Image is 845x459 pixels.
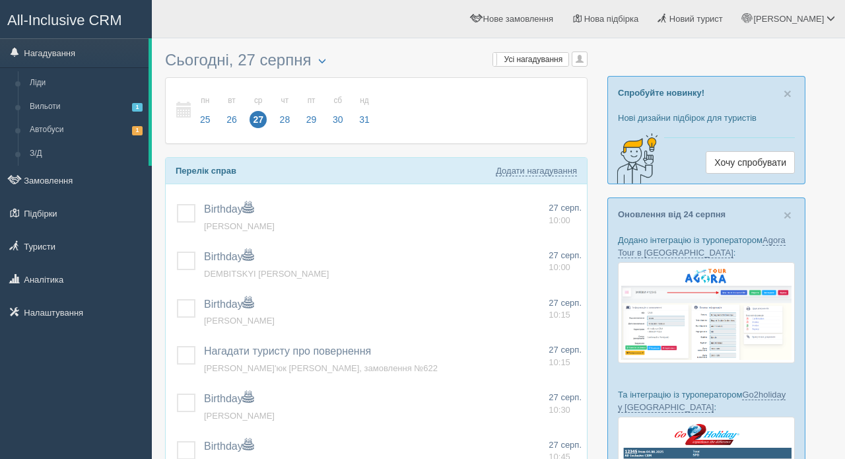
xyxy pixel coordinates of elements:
span: 27 серп. [549,298,582,308]
span: 27 серп. [549,203,582,213]
a: Birthday [204,441,253,452]
a: Вильоти1 [24,95,149,119]
span: 10:30 [549,405,570,415]
small: пт [303,95,320,106]
a: [PERSON_NAME]'юк [PERSON_NAME], замовлення №622 [204,363,438,373]
a: 27 серп. 10:30 [549,392,582,416]
a: Оновлення від 24 серпня [618,209,726,219]
p: Нові дизайни підбірок для туристів [618,112,795,124]
span: 1 [132,126,143,135]
small: пн [197,95,214,106]
a: 27 серп. 10:00 [549,250,582,274]
span: 31 [356,111,373,128]
a: All-Inclusive CRM [1,1,151,37]
a: Birthday [204,393,253,404]
span: Новий турист [669,14,723,24]
a: Додати нагадування [496,166,577,176]
a: З/Д [24,142,149,166]
span: 10:00 [549,215,570,225]
span: 29 [303,111,320,128]
img: creative-idea-2907357.png [608,132,661,185]
span: 27 серп. [549,250,582,260]
span: 10:15 [549,357,570,367]
b: Перелік справ [176,166,236,176]
a: 27 серп. 10:15 [549,297,582,322]
span: 1 [132,103,143,112]
span: Нове замовлення [483,14,553,24]
img: agora-tour-%D0%B7%D0%B0%D1%8F%D0%B2%D0%BA%D0%B8-%D1%81%D1%80%D0%BC-%D0%B4%D0%BB%D1%8F-%D1%82%D1%8... [618,262,795,363]
small: чт [277,95,294,106]
a: 27 серп. 10:00 [549,202,582,227]
h3: Сьогодні, 27 серпня [165,52,588,71]
p: Та інтеграцію із туроператором : [618,388,795,413]
a: вт 26 [219,88,244,133]
a: [PERSON_NAME] [204,316,275,326]
span: 27 серп. [549,345,582,355]
a: DEMBITSKYI [PERSON_NAME] [204,269,329,279]
p: Додано інтеграцію із туроператором : [618,234,795,259]
span: Нова підбірка [584,14,639,24]
a: Birthday [204,251,253,262]
a: нд 31 [352,88,374,133]
small: ср [250,95,267,106]
a: ср 27 [246,88,271,133]
a: Хочу спробувати [706,151,795,174]
a: чт 28 [273,88,298,133]
a: [PERSON_NAME] [204,411,275,421]
a: Birthday [204,203,253,215]
button: Close [784,87,792,100]
span: 27 серп. [549,392,582,402]
span: Усі нагадування [504,55,563,64]
a: Нагадати туристу про повернення [204,345,371,357]
a: Birthday [204,299,253,310]
span: 27 [250,111,267,128]
span: × [784,207,792,223]
a: [PERSON_NAME] [204,221,275,231]
a: Agora Tour в [GEOGRAPHIC_DATA] [618,235,786,258]
button: Close [784,208,792,222]
a: 27 серп. 10:15 [549,344,582,369]
span: 30 [329,111,347,128]
span: All-Inclusive CRM [7,12,122,28]
small: сб [329,95,347,106]
span: [PERSON_NAME] [753,14,824,24]
a: пн 25 [193,88,218,133]
a: Автобуси1 [24,118,149,142]
span: × [784,86,792,101]
p: Спробуйте новинку! [618,87,795,99]
a: сб 30 [325,88,351,133]
a: пт 29 [299,88,324,133]
a: Ліди [24,71,149,95]
span: 26 [223,111,240,128]
span: 28 [277,111,294,128]
span: 25 [197,111,214,128]
small: вт [223,95,240,106]
span: 10:15 [549,310,570,320]
span: 27 серп. [549,440,582,450]
small: нд [356,95,373,106]
span: 10:00 [549,262,570,272]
